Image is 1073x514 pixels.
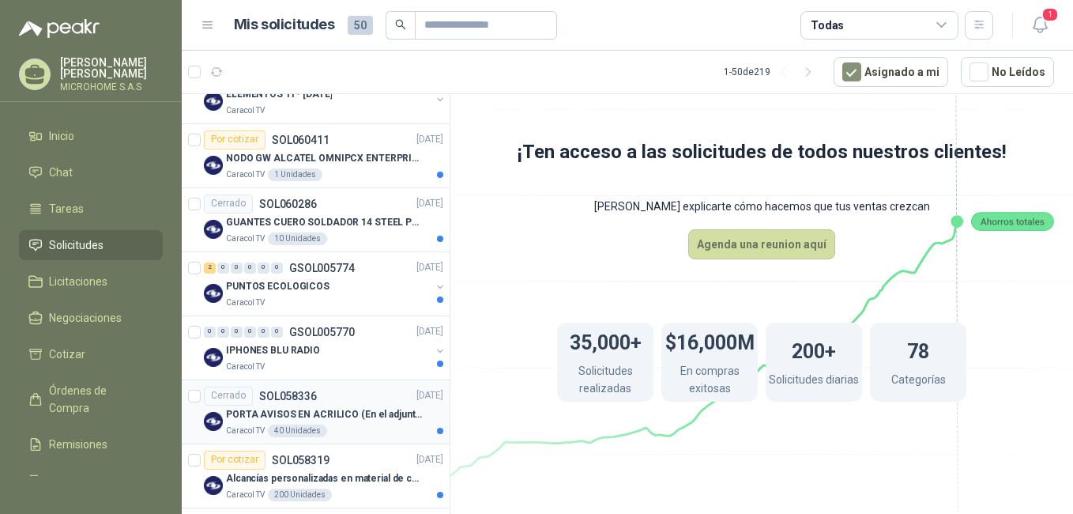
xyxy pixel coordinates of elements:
a: Por cotizarSOL060411[DATE] Company LogoNODO GW ALCATEL OMNIPCX ENTERPRISE SIPCaracol TV1 Unidades [182,124,450,188]
div: 0 [258,263,269,274]
span: Licitaciones [49,273,107,290]
p: Caracol TV [226,361,265,373]
span: Negociaciones [49,309,122,327]
span: Chat [49,164,73,181]
span: Órdenes de Compra [49,382,148,417]
div: 1 - 50 de 219 [724,59,821,85]
a: Configuración [19,466,163,496]
div: 0 [217,327,229,338]
a: Negociaciones [19,303,163,333]
p: [DATE] [416,324,443,339]
p: SOL058319 [272,455,329,466]
a: Por cotizarSOL058319[DATE] Company LogoAlcancías personalizadas en material de cerámica (VER ADJU... [182,444,450,508]
div: Todas [811,17,844,34]
div: Por cotizar [204,451,265,470]
span: Inicio [49,127,74,145]
p: Caracol TV [226,425,265,437]
h1: 35,000+ [570,323,642,358]
span: 1 [1041,7,1059,22]
span: Configuración [49,472,119,489]
p: Caracol TV [226,297,265,309]
div: Cerrado [204,387,253,406]
p: PUNTOS ECOLOGICOS [226,279,329,294]
p: [DATE] [416,388,443,403]
div: 1 Unidades [268,168,322,181]
span: Solicitudes [49,236,104,254]
div: 0 [244,263,256,274]
a: CerradoSOL058336[DATE] Company LogoPORTA AVISOS EN ACRILICO (En el adjunto mas informacion)Caraco... [182,380,450,444]
a: Solicitudes [19,230,163,260]
p: PORTA AVISOS EN ACRILICO (En el adjunto mas informacion) [226,407,423,422]
button: Agenda una reunion aquí [688,229,835,259]
img: Company Logo [204,92,223,111]
div: 0 [231,327,243,338]
h1: 78 [907,332,929,367]
h1: $16,000M [665,323,755,358]
span: Cotizar [49,346,85,363]
p: MICROHOME S.A.S [60,82,163,92]
p: Alcancías personalizadas en material de cerámica (VER ADJUNTO) [226,471,423,486]
div: 200 Unidades [268,489,332,501]
div: 0 [204,327,216,338]
span: Tareas [49,200,84,217]
div: 0 [271,263,283,274]
a: Inicio [19,121,163,151]
div: 40 Unidades [268,425,327,437]
button: Asignado a mi [834,57,948,87]
p: ELEMENTOS TI - [DATE] [226,87,332,102]
span: Remisiones [49,436,107,453]
p: [DATE] [416,196,443,211]
p: SOL058336 [259,391,317,402]
div: 0 [231,263,243,274]
div: 0 [217,263,229,274]
img: Company Logo [204,412,223,431]
span: search [395,19,406,30]
p: [PERSON_NAME] [PERSON_NAME] [60,57,163,79]
div: Cerrado [204,195,253,214]
div: 0 [258,327,269,338]
a: Chat [19,157,163,187]
h1: Mis solicitudes [234,13,335,36]
p: Categorías [891,371,946,392]
p: Caracol TV [226,104,265,117]
img: Company Logo [204,476,223,495]
div: 0 [271,327,283,338]
img: Company Logo [204,220,223,239]
p: Solicitudes diarias [769,371,859,392]
img: Company Logo [204,284,223,303]
a: Cotizar [19,339,163,369]
p: [DATE] [416,260,443,275]
img: Company Logo [204,156,223,175]
p: En compras exitosas [661,362,758,401]
a: 2 0 0 0 0 0 GSOL005774[DATE] Company LogoPUNTOS ECOLOGICOSCaracol TV [204,259,446,309]
p: IPHONES BLU RADIO [226,343,320,358]
a: CerradoSOL060286[DATE] Company LogoGUANTES CUERO SOLDADOR 14 STEEL PRO SAFE(ADJUNTO FICHA TECNIC)... [182,188,450,252]
h1: 200+ [792,332,836,367]
p: GSOL005770 [289,327,355,338]
div: 0 [244,327,256,338]
a: 0 0 0 0 0 0 GSOL005770[DATE] Company LogoIPHONES BLU RADIOCaracol TV [204,323,446,373]
a: Órdenes de Compra [19,376,163,423]
p: Caracol TV [226,232,265,245]
div: Por cotizar [204,130,265,149]
span: 50 [348,16,373,35]
p: Caracol TV [226,489,265,501]
button: 1 [1026,11,1054,40]
p: Caracol TV [226,168,265,181]
img: Company Logo [204,348,223,367]
a: Tareas [19,194,163,224]
a: Remisiones [19,429,163,459]
div: 2 [204,263,216,274]
img: Logo peakr [19,19,100,38]
p: GSOL005774 [289,263,355,274]
a: Licitaciones [19,266,163,297]
p: GUANTES CUERO SOLDADOR 14 STEEL PRO SAFE(ADJUNTO FICHA TECNIC) [226,215,423,230]
p: SOL060286 [259,198,317,210]
p: [DATE] [416,132,443,147]
div: 10 Unidades [268,232,327,245]
p: Solicitudes realizadas [557,362,653,401]
p: [DATE] [416,452,443,467]
button: No Leídos [961,57,1054,87]
p: NODO GW ALCATEL OMNIPCX ENTERPRISE SIP [226,151,423,166]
